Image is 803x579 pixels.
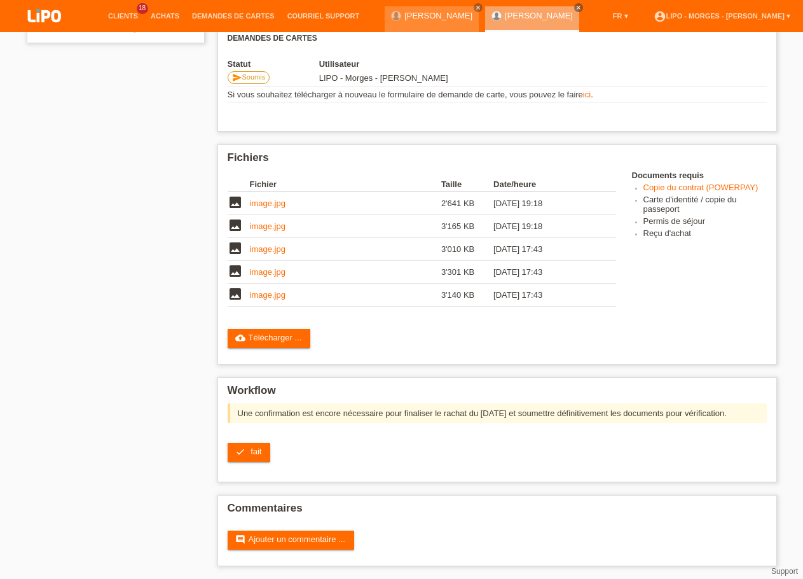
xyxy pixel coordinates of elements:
[235,333,245,343] i: cloud_upload
[228,403,767,423] div: Une confirmation est encore nécessaire pour finaliser le rachat du [DATE] et soumettre définitive...
[228,241,243,256] i: image
[574,3,583,12] a: close
[643,195,767,216] li: Carte d'identité / copie du passeport
[441,284,493,307] td: 3'140 KB
[228,384,767,403] h2: Workflow
[474,3,483,12] a: close
[281,12,366,20] a: Courriel Support
[441,192,493,215] td: 2'641 KB
[643,183,758,192] a: Copie du contrat (POWERPAY)
[575,4,582,11] i: close
[643,216,767,228] li: Permis de séjour
[228,59,319,69] th: Statut
[235,447,245,457] i: check
[250,199,285,208] a: image.jpg
[250,244,285,254] a: image.jpg
[632,171,767,180] h4: Documents requis
[493,238,598,261] td: [DATE] 17:43
[242,73,266,81] span: Soumis
[643,228,767,241] li: Reçu d'achat
[228,218,243,233] i: image
[228,329,311,348] a: cloud_uploadTélécharger ...
[647,12,797,20] a: account_circleLIPO - Morges - [PERSON_NAME] ▾
[493,284,598,307] td: [DATE] 17:43
[102,12,144,20] a: Clients
[441,238,493,261] td: 3'010 KB
[228,34,767,43] h3: Demandes de cartes
[235,534,245,545] i: comment
[137,3,148,14] span: 18
[251,447,261,456] span: fait
[404,11,472,20] a: [PERSON_NAME]
[441,177,493,192] th: Taille
[228,531,354,550] a: commentAjouter un commentaire ...
[583,90,591,99] a: ici
[441,215,493,238] td: 3'165 KB
[654,10,666,23] i: account_circle
[319,59,535,69] th: Utilisateur
[228,87,767,102] td: Si vous souhaitez télécharger à nouveau le formulaire de demande de carte, vous pouvez le faire .
[441,261,493,284] td: 3'301 KB
[493,177,598,192] th: Date/heure
[250,221,285,231] a: image.jpg
[228,263,243,279] i: image
[144,12,186,20] a: Achats
[475,4,481,11] i: close
[13,26,76,36] a: LIPO pay
[228,195,243,210] i: image
[607,12,635,20] a: FR ▾
[232,73,242,83] i: send
[493,192,598,215] td: [DATE] 19:18
[250,177,441,192] th: Fichier
[186,12,281,20] a: Demandes de cartes
[493,261,598,284] td: [DATE] 17:43
[505,11,573,20] a: [PERSON_NAME]
[228,286,243,302] i: image
[228,151,767,171] h2: Fichiers
[319,73,448,83] span: 16.09.2025
[250,290,285,300] a: image.jpg
[228,502,767,521] h2: Commentaires
[228,443,271,462] a: check fait
[493,215,598,238] td: [DATE] 19:18
[771,567,798,576] a: Support
[250,267,285,277] a: image.jpg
